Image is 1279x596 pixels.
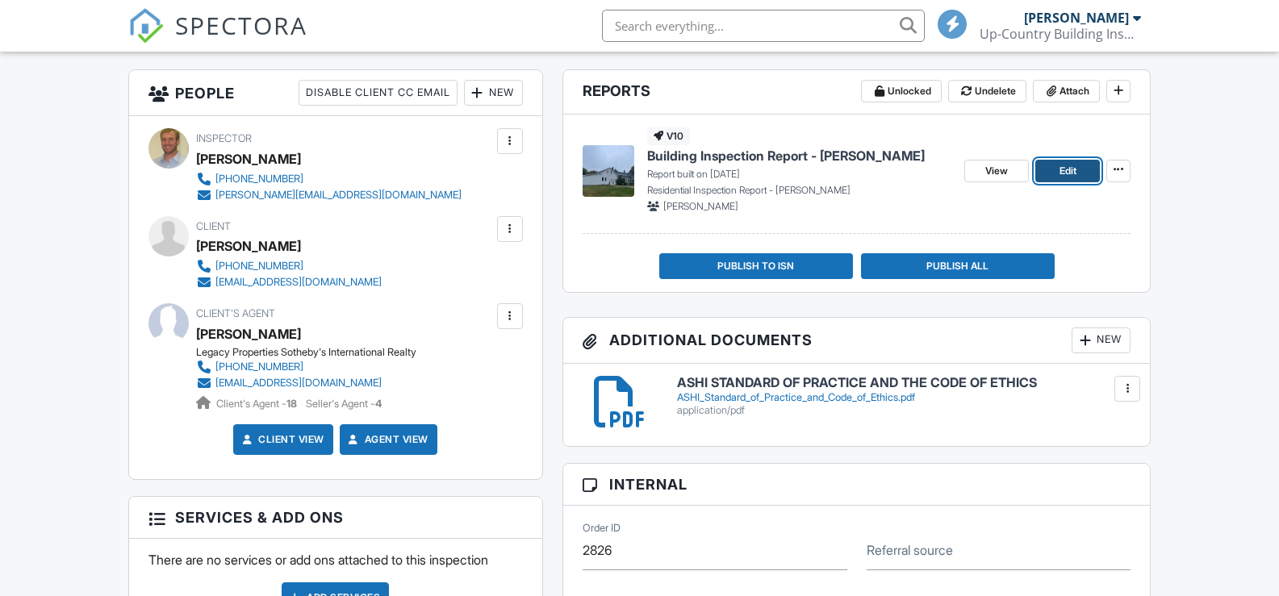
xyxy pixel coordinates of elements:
[980,26,1141,42] div: Up-Country Building Inspectors, Inc.
[286,398,297,410] strong: 18
[677,376,1131,390] h6: ASHI STANDARD OF PRACTICE AND THE CODE OF ETHICS
[215,361,303,373] div: [PHONE_NUMBER]
[215,189,462,202] div: [PERSON_NAME][EMAIL_ADDRESS][DOMAIN_NAME]
[196,359,403,375] a: [PHONE_NUMBER]
[196,147,301,171] div: [PERSON_NAME]
[196,375,403,391] a: [EMAIL_ADDRESS][DOMAIN_NAME]
[196,171,462,187] a: [PHONE_NUMBER]
[677,404,1131,417] div: application/pdf
[196,322,301,346] a: [PERSON_NAME]
[583,521,621,536] label: Order ID
[563,318,1151,364] h3: Additional Documents
[128,8,164,44] img: The Best Home Inspection Software - Spectora
[129,497,542,539] h3: Services & Add ons
[1072,327,1131,353] div: New
[196,132,252,144] span: Inspector
[196,234,301,258] div: [PERSON_NAME]
[215,276,382,289] div: [EMAIL_ADDRESS][DOMAIN_NAME]
[128,22,307,56] a: SPECTORA
[215,173,303,185] div: [PHONE_NUMBER]
[129,70,542,116] h3: People
[215,377,382,390] div: [EMAIL_ADDRESS][DOMAIN_NAME]
[196,307,275,319] span: Client's Agent
[196,220,231,232] span: Client
[196,258,382,274] a: [PHONE_NUMBER]
[196,346,416,359] div: Legacy Properties Sotheby's International Realty
[677,376,1131,417] a: ASHI STANDARD OF PRACTICE AND THE CODE OF ETHICS ASHI_Standard_of_Practice_and_Code_of_Ethics.pdf...
[175,8,307,42] span: SPECTORA
[196,187,462,203] a: [PERSON_NAME][EMAIL_ADDRESS][DOMAIN_NAME]
[215,260,303,273] div: [PHONE_NUMBER]
[867,541,953,559] label: Referral source
[563,464,1151,506] h3: Internal
[375,398,382,410] strong: 4
[299,80,458,106] div: Disable Client CC Email
[677,391,1131,404] div: ASHI_Standard_of_Practice_and_Code_of_Ethics.pdf
[345,431,428,448] a: Agent View
[216,398,299,410] span: Client's Agent -
[602,10,925,42] input: Search everything...
[1024,10,1129,26] div: [PERSON_NAME]
[464,80,523,106] div: New
[239,431,324,448] a: Client View
[306,398,382,410] span: Seller's Agent -
[196,274,382,290] a: [EMAIL_ADDRESS][DOMAIN_NAME]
